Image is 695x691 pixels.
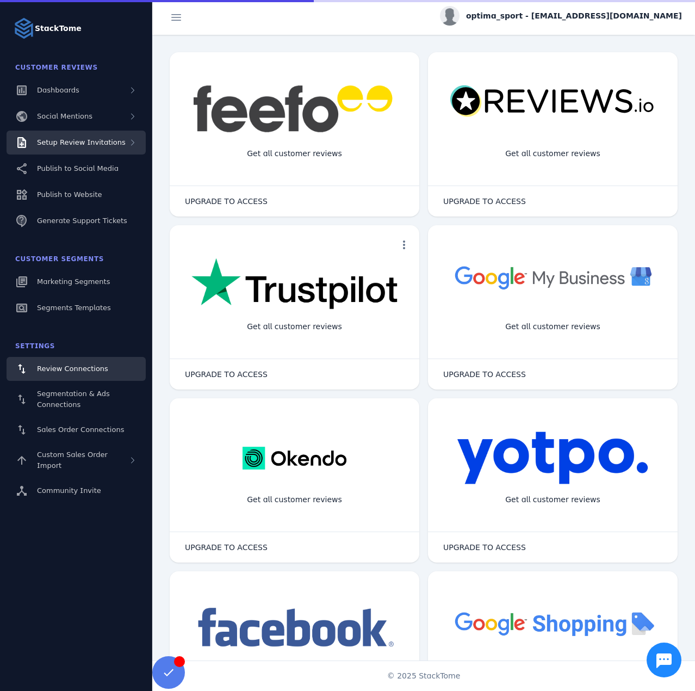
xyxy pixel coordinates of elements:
[174,190,278,212] button: UPGRADE TO ACCESS
[7,157,146,181] a: Publish to Social Media
[7,270,146,294] a: Marketing Segments
[37,164,119,172] span: Publish to Social Media
[185,544,268,551] span: UPGRADE TO ACCESS
[185,371,268,378] span: UPGRADE TO ACCESS
[457,431,649,485] img: yotpo.png
[387,670,461,682] span: © 2025 StackTome
[7,183,146,207] a: Publish to Website
[37,365,108,373] span: Review Connections
[7,357,146,381] a: Review Connections
[432,190,537,212] button: UPGRADE TO ACCESS
[7,479,146,503] a: Community Invite
[443,371,526,378] span: UPGRADE TO ACCESS
[35,23,82,34] strong: StackTome
[37,217,127,225] span: Generate Support Tickets
[174,536,278,558] button: UPGRADE TO ACCESS
[37,451,108,470] span: Custom Sales Order Import
[238,139,351,168] div: Get all customer reviews
[432,536,537,558] button: UPGRADE TO ACCESS
[15,342,55,350] span: Settings
[440,6,460,26] img: profile.jpg
[238,312,351,341] div: Get all customer reviews
[243,431,346,485] img: okendo.webp
[238,485,351,514] div: Get all customer reviews
[37,138,126,146] span: Setup Review Invitations
[37,277,110,286] span: Marketing Segments
[466,10,682,22] span: optima_sport - [EMAIL_ADDRESS][DOMAIN_NAME]
[191,258,398,311] img: trustpilot.png
[488,658,617,687] div: Import Products from Google
[37,390,110,409] span: Segmentation & Ads Connections
[37,112,92,120] span: Social Mentions
[497,312,609,341] div: Get all customer reviews
[7,209,146,233] a: Generate Support Tickets
[185,198,268,205] span: UPGRADE TO ACCESS
[450,258,656,297] img: googlebusiness.png
[497,139,609,168] div: Get all customer reviews
[174,363,278,385] button: UPGRADE TO ACCESS
[7,296,146,320] a: Segments Templates
[450,85,656,118] img: reviewsio.svg
[440,6,682,26] button: optima_sport - [EMAIL_ADDRESS][DOMAIN_NAME]
[37,190,102,199] span: Publish to Website
[7,418,146,442] a: Sales Order Connections
[15,255,104,263] span: Customer Segments
[443,544,526,551] span: UPGRADE TO ACCESS
[191,85,398,133] img: feefo.png
[37,304,111,312] span: Segments Templates
[393,234,415,256] button: more
[13,17,35,39] img: Logo image
[443,198,526,205] span: UPGRADE TO ACCESS
[37,486,101,495] span: Community Invite
[7,383,146,416] a: Segmentation & Ads Connections
[191,604,398,652] img: facebook.png
[450,604,656,643] img: googleshopping.png
[15,64,98,71] span: Customer Reviews
[432,363,537,385] button: UPGRADE TO ACCESS
[37,86,79,94] span: Dashboards
[497,485,609,514] div: Get all customer reviews
[37,425,124,434] span: Sales Order Connections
